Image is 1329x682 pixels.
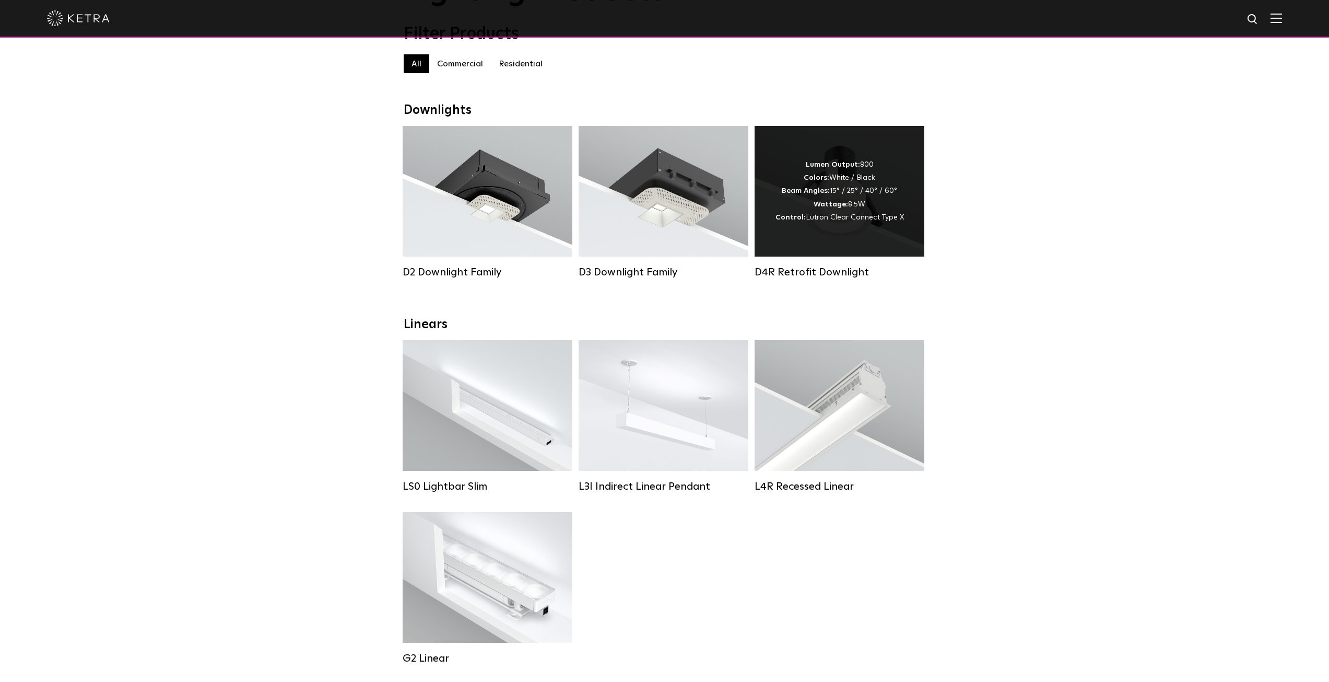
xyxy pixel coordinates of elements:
label: Residential [491,54,550,73]
div: D3 Downlight Family [579,266,748,279]
label: Commercial [429,54,491,73]
strong: Colors: [804,174,829,181]
strong: Lumen Output: [806,161,860,168]
div: D4R Retrofit Downlight [755,266,924,279]
label: All [404,54,429,73]
img: Hamburger%20Nav.svg [1271,13,1282,23]
strong: Beam Angles: [782,187,830,194]
img: search icon [1246,13,1260,26]
a: D3 Downlight Family Lumen Output:700 / 900 / 1100Colors:White / Black / Silver / Bronze / Paintab... [579,126,748,282]
strong: Control: [775,214,806,221]
a: D2 Downlight Family Lumen Output:1200Colors:White / Black / Gloss Black / Silver / Bronze / Silve... [403,126,572,282]
div: D2 Downlight Family [403,266,572,279]
div: Downlights [404,103,926,118]
a: G2 Linear Lumen Output:400 / 700 / 1000Colors:WhiteBeam Angles:Flood / [GEOGRAPHIC_DATA] / Narrow... [403,512,572,668]
div: 800 White / Black 15° / 25° / 40° / 60° 8.5W [775,158,904,224]
div: G2 Linear [403,652,572,665]
a: L4R Recessed Linear Lumen Output:400 / 600 / 800 / 1000Colors:White / BlackControl:Lutron Clear C... [755,340,924,496]
strong: Wattage: [814,201,848,208]
img: ketra-logo-2019-white [47,10,110,26]
a: LS0 Lightbar Slim Lumen Output:200 / 350Colors:White / BlackControl:X96 Controller [403,340,572,496]
a: D4R Retrofit Downlight Lumen Output:800Colors:White / BlackBeam Angles:15° / 25° / 40° / 60°Watta... [755,126,924,282]
a: L3I Indirect Linear Pendant Lumen Output:400 / 600 / 800 / 1000Housing Colors:White / BlackContro... [579,340,748,496]
div: LS0 Lightbar Slim [403,480,572,493]
div: Linears [404,317,926,332]
span: Lutron Clear Connect Type X [806,214,904,221]
div: L4R Recessed Linear [755,480,924,493]
div: L3I Indirect Linear Pendant [579,480,748,493]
